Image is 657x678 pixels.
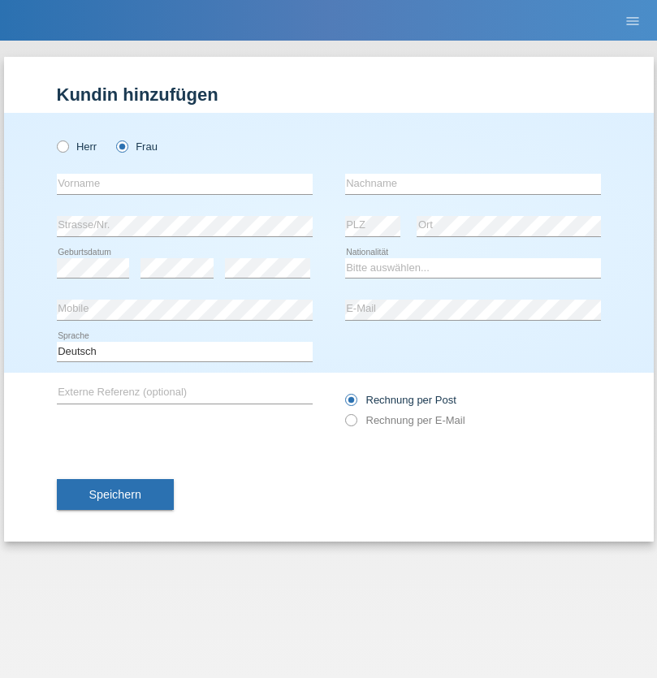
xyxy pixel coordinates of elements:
a: menu [616,15,649,25]
button: Speichern [57,479,174,510]
h1: Kundin hinzufügen [57,84,601,105]
input: Frau [116,140,127,151]
i: menu [625,13,641,29]
label: Rechnung per E-Mail [345,414,465,426]
input: Herr [57,140,67,151]
label: Rechnung per Post [345,394,456,406]
input: Rechnung per Post [345,394,356,414]
label: Herr [57,140,97,153]
input: Rechnung per E-Mail [345,414,356,434]
span: Speichern [89,488,141,501]
label: Frau [116,140,158,153]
